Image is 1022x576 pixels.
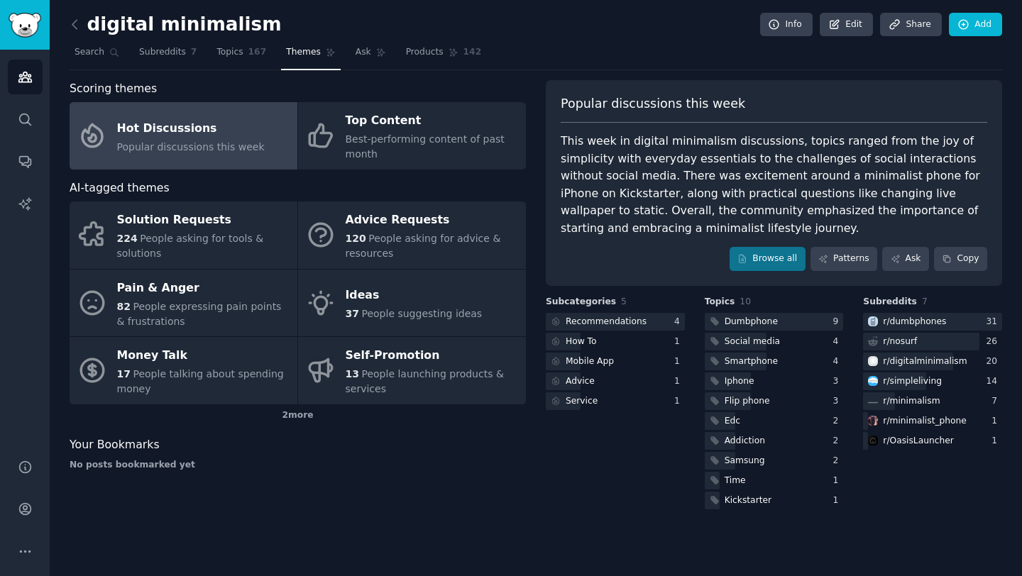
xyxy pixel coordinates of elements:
[725,336,780,348] div: Social media
[70,337,297,404] a: Money Talk17People talking about spending money
[70,179,170,197] span: AI-tagged themes
[674,375,685,388] div: 1
[863,296,917,309] span: Subreddits
[346,133,505,160] span: Best-performing content of past month
[730,247,806,271] a: Browse all
[868,316,878,326] img: dumbphones
[883,355,967,368] div: r/ digitalminimalism
[991,435,1002,448] div: 1
[991,395,1002,408] div: 7
[725,355,778,368] div: Smartphone
[705,313,844,331] a: Dumbphone9
[705,353,844,370] a: Smartphone4
[811,247,877,271] a: Patterns
[546,296,616,309] span: Subcategories
[705,492,844,509] a: Kickstarter1
[986,355,1002,368] div: 20
[356,46,371,59] span: Ask
[883,375,942,388] div: r/ simpleliving
[70,201,297,269] a: Solution Requests224People asking for tools & solutions
[463,46,482,59] span: 142
[833,475,844,487] div: 1
[117,209,290,232] div: Solution Requests
[298,201,526,269] a: Advice Requests120People asking for advice & resources
[117,368,131,380] span: 17
[346,110,519,133] div: Top Content
[346,209,519,232] div: Advice Requests
[298,270,526,337] a: Ideas37People suggesting ideas
[191,46,197,59] span: 7
[117,141,265,153] span: Popular discussions this week
[883,415,967,428] div: r/ minimalist_phone
[833,375,844,388] div: 3
[117,301,131,312] span: 82
[833,435,844,448] div: 2
[725,494,771,507] div: Kickstarter
[725,415,740,428] div: Edc
[820,13,873,37] a: Edit
[211,41,271,70] a: Topics167
[922,297,928,306] span: 7
[117,233,138,244] span: 224
[725,455,765,467] div: Samsung
[361,308,482,319] span: People suggesting ideas
[139,46,186,59] span: Subreddits
[286,46,321,59] span: Themes
[986,375,1002,388] div: 14
[70,41,124,70] a: Search
[863,412,1002,430] a: minimalist_phoner/minimalist_phone1
[216,46,243,59] span: Topics
[725,435,765,448] div: Addiction
[674,336,685,348] div: 1
[868,396,878,406] img: minimalism
[880,13,941,37] a: Share
[346,308,359,319] span: 37
[705,372,844,390] a: Iphone3
[882,247,929,271] a: Ask
[725,395,770,408] div: Flip phone
[833,336,844,348] div: 4
[760,13,813,37] a: Info
[70,436,160,454] span: Your Bookmarks
[9,13,41,38] img: GummySearch logo
[705,296,735,309] span: Topics
[991,415,1002,428] div: 1
[561,133,987,237] div: This week in digital minimalism discussions, topics ranged from the joy of simplicity with everyd...
[70,13,282,36] h2: digital minimalism
[833,415,844,428] div: 2
[868,356,878,366] img: digitalminimalism
[351,41,391,70] a: Ask
[546,372,685,390] a: Advice1
[833,455,844,467] div: 2
[705,472,844,489] a: Time1
[986,316,1002,328] div: 31
[740,297,751,306] span: 10
[863,372,1002,390] a: simplelivingr/simpleliving14
[863,313,1002,331] a: dumbphonesr/dumbphones31
[346,345,519,367] div: Self-Promotion
[833,316,844,328] div: 9
[117,277,290,299] div: Pain & Anger
[621,297,627,306] span: 5
[346,233,501,259] span: People asking for advice & resources
[566,375,595,388] div: Advice
[868,376,878,386] img: simpleliving
[298,337,526,404] a: Self-Promotion13People launching products & services
[561,95,745,113] span: Popular discussions this week
[705,392,844,410] a: Flip phone3
[346,284,483,307] div: Ideas
[833,355,844,368] div: 4
[346,233,366,244] span: 120
[705,432,844,450] a: Addiction2
[674,395,685,408] div: 1
[70,404,526,427] div: 2 more
[566,336,597,348] div: How To
[281,41,341,70] a: Themes
[117,368,284,394] span: People talking about spending money
[949,13,1002,37] a: Add
[934,247,987,271] button: Copy
[725,375,754,388] div: Iphone
[117,117,265,140] div: Hot Discussions
[546,313,685,331] a: Recommendations4
[883,316,946,328] div: r/ dumbphones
